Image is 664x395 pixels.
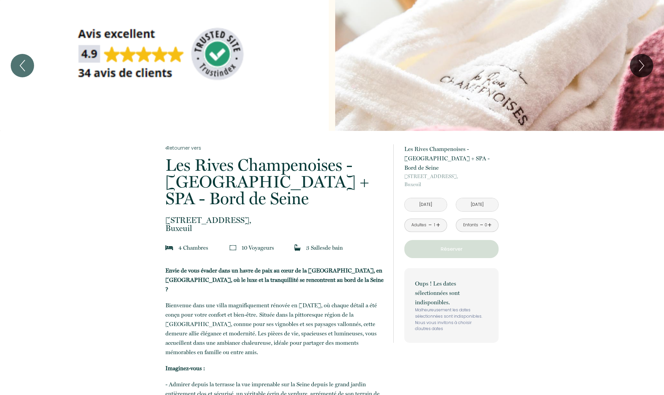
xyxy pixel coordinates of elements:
p: Oups ! Les dates sélectionnées sont indisponibles. [415,279,488,307]
p: Réserver [407,245,496,253]
a: - [480,220,484,230]
div: 0 [484,222,488,228]
a: + [488,220,492,230]
p: 10 Voyageur [242,243,274,252]
a: + [436,220,440,230]
button: Next [630,54,653,77]
span: [STREET_ADDRESS], [404,172,499,180]
input: Arrivée [405,198,447,211]
button: Previous [11,54,34,77]
p: Bienvenue dans une villa magnifiquement rénovée en [DATE], où chaque détail a été conçu pour votr... [165,301,385,357]
input: Départ [456,198,498,211]
span: [STREET_ADDRESS], [165,216,385,224]
div: Adultes [411,222,426,228]
div: Enfants [463,222,478,228]
p: Buxeuil [165,216,385,232]
div: 1 [433,222,436,228]
span: s [322,244,325,251]
p: Malheureusement les dates sélectionnées sont indisponibles. Nous vous invitons à choisir d'autres... [415,307,488,332]
a: - [428,220,432,230]
strong: Imaginez-vous : [165,365,205,372]
span: s [272,244,274,251]
span: s [206,244,208,251]
p: Les Rives Champenoises - [GEOGRAPHIC_DATA] + SPA - Bord de Seine [165,157,385,207]
img: guests [230,244,236,251]
p: 4 Chambre [178,243,208,252]
strong: Envie de vous évader dans un havre de paix au cœur de la [GEOGRAPHIC_DATA], en [GEOGRAPHIC_DATA],... [165,267,384,293]
p: Les Rives Champenoises - [GEOGRAPHIC_DATA] + SPA - Bord de Seine [404,144,499,172]
p: 3 Salle de bain [306,243,343,252]
button: Réserver [404,240,499,258]
a: Retourner vers [165,144,385,152]
p: Buxeuil [404,172,499,188]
